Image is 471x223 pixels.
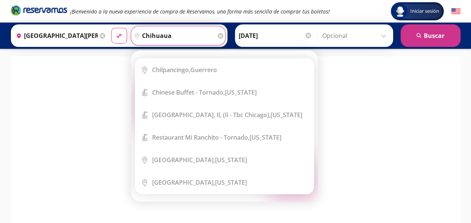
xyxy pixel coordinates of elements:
b: Chilpancingo, [152,66,190,74]
div: Guerrero [152,66,217,74]
input: Elegir Fecha [239,26,312,45]
input: Buscar Origen [13,26,98,45]
div: [US_STATE] [152,178,247,187]
b: Restaurant Mi Ranchito - Tornado, [152,133,250,142]
button: English [451,7,461,16]
input: Opcional [322,26,389,45]
i: Brand Logo [11,5,67,16]
b: Chinese Buffet - Tornado, [152,88,225,96]
b: [GEOGRAPHIC_DATA], [152,178,215,187]
em: ¡Bienvenido a la nueva experiencia de compra de Reservamos, una forma más sencilla de comprar tus... [70,8,330,15]
button: Buscar [401,24,461,47]
div: [US_STATE] [152,88,257,96]
div: [US_STATE] [152,111,302,119]
span: Iniciar sesión [407,8,442,15]
div: [US_STATE] [152,133,281,142]
input: Buscar Destino [131,26,216,45]
b: [GEOGRAPHIC_DATA], Il, (il - Tbc Chicago), [152,111,271,119]
b: [GEOGRAPHIC_DATA], [152,156,215,164]
div: [US_STATE] [152,156,247,164]
a: Brand Logo [11,5,67,18]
